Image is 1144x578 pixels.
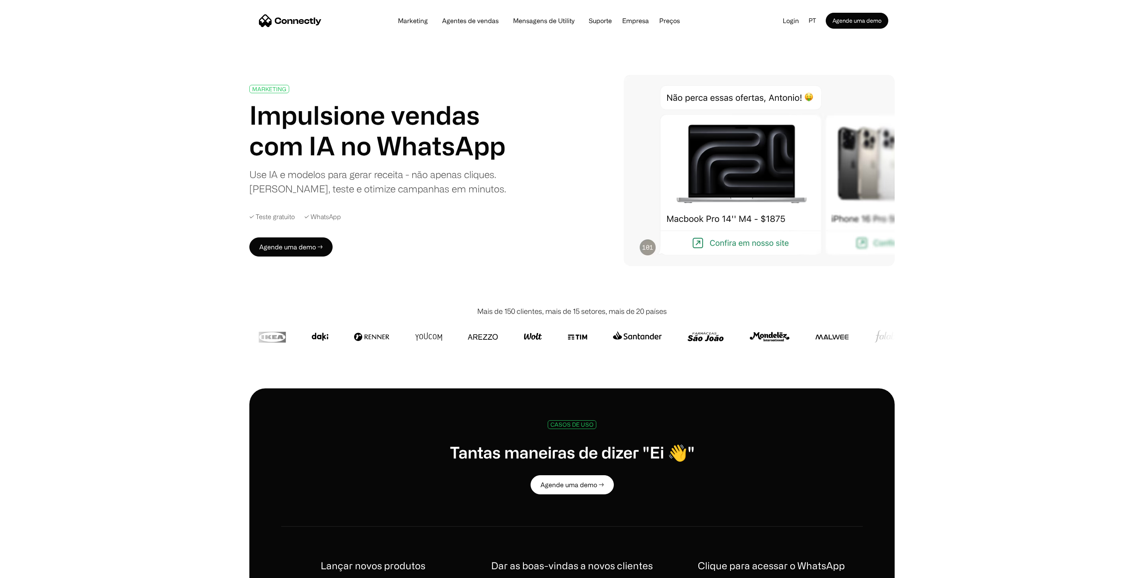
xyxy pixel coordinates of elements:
[507,18,581,24] a: Mensagens de Utility
[550,421,594,427] div: CASOS DE USO
[653,18,686,24] a: Preços
[249,237,333,257] a: Agende uma demo →
[531,475,614,494] a: Agende uma demo →
[436,18,505,24] a: Agentes de vendas
[805,15,826,27] div: pt
[249,167,528,196] div: Use IA e modelos para gerar receita - não apenas cliques. [PERSON_NAME], teste e otimize campanha...
[249,212,295,221] div: ✓ Teste gratuito
[321,558,425,573] h1: Lançar novos produtos
[16,564,48,575] ul: Language list
[698,558,845,573] h1: Clique para acessar o WhatsApp
[8,563,48,575] aside: Language selected: Português (Brasil)
[491,558,653,573] h1: Dar as boas-vindas a novos clientes
[249,100,528,161] h1: Impulsione vendas com IA no WhatsApp
[304,212,341,221] div: ✓ WhatsApp
[776,15,805,27] a: Login
[582,18,618,24] a: Suporte
[392,18,434,24] a: Marketing
[809,15,816,27] div: pt
[826,13,888,29] a: Agende uma demo
[259,15,321,27] a: home
[477,306,667,317] div: Mais de 150 clientes, mais de 15 setores, mais de 20 países
[620,15,651,26] div: Empresa
[622,15,649,26] div: Empresa
[450,442,695,462] h1: Tantas maneiras de dizer "Ei 👋"
[252,86,286,92] div: MARKETING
